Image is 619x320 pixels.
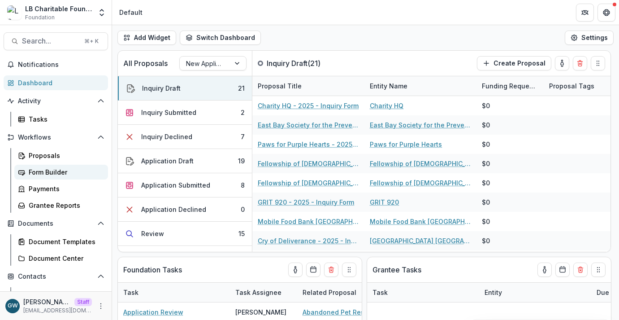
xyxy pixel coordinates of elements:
button: Settings [565,31,614,45]
button: Drag [591,56,605,70]
div: $0 [482,159,490,168]
a: Abandoned Pet Rescue Support - 2025 - Grant Funding Request Requirements and Questionnaires [303,307,404,317]
a: Paws for Purple Hearts - 2025 - Inquiry Form [258,140,359,149]
div: Entity Name [364,76,476,96]
a: East Bay Society for the Prevention of Cruelty to Animals - 2025 - Inquiry Form [258,120,359,130]
button: Application Submitted8 [118,173,252,197]
div: Dashboard [18,78,101,88]
div: LB Charitable Foundation [25,4,92,13]
button: Inquiry Declined7 [118,125,252,149]
span: Contacts [18,273,94,281]
div: Entity [479,283,591,302]
a: Paws for Purple Hearts [370,140,442,149]
div: Related Proposal [297,288,362,297]
div: Payments [29,184,101,193]
button: Review15 [118,222,252,246]
a: East Bay Society for the Prevention of Cruelty to Animals [370,120,471,130]
div: Related Proposal [297,283,409,302]
button: Application Declined0 [118,197,252,222]
div: $0 [482,120,490,130]
div: Tasks [29,114,101,124]
div: Funding Requested [476,76,544,96]
p: Staff [74,298,92,306]
a: Fellowship of [DEMOGRAPHIC_DATA] Athletes [370,178,471,188]
a: Charity HQ [370,101,403,110]
button: More [95,301,106,311]
a: Document Templates [14,234,108,249]
span: Workflows [18,134,94,141]
div: 8 [241,180,245,190]
a: Document Center [14,251,108,266]
button: toggle-assigned-to-me [537,263,552,277]
button: Search... [4,32,108,50]
button: Inquiry Draft21 [118,76,252,101]
p: [EMAIL_ADDRESS][DOMAIN_NAME] [23,307,92,315]
div: Proposal Tags [544,81,600,91]
button: Notifications [4,57,108,72]
div: Task [367,288,393,297]
button: Inquiry Submitted2 [118,101,252,125]
div: Grace Willig [8,303,18,309]
div: Funding Requested [476,81,544,91]
p: Grantee Tasks [372,264,421,275]
div: Document Templates [29,237,101,246]
div: Task Assignee [230,283,297,302]
div: Default [119,8,143,17]
div: Task [367,283,479,302]
div: Document Center [29,254,101,263]
a: Mobile Food Bank [GEOGRAPHIC_DATA] [370,217,471,226]
div: 2 [241,108,245,117]
p: Inquiry Draft ( 21 ) [267,58,334,69]
div: Task [118,283,230,302]
a: GRIT 920 [370,197,399,207]
button: Open Workflows [4,130,108,145]
div: Proposal Title [252,76,364,96]
div: Task Assignee [230,288,287,297]
div: Inquiry Declined [141,132,192,141]
a: [GEOGRAPHIC_DATA] [GEOGRAPHIC_DATA] [370,236,471,245]
a: Cry of Deliverance - 2025 - Inquiry Form [258,236,359,245]
div: Grantee Reports [29,201,101,210]
a: Fellowship of [DEMOGRAPHIC_DATA] Athletes [370,159,471,168]
div: 15 [238,229,245,238]
div: Entity Name [364,81,413,91]
span: Search... [22,37,79,45]
a: Fellowship of [DEMOGRAPHIC_DATA][PERSON_NAME] - 2025 - Inquiry Form [258,178,359,188]
p: All Proposals [123,58,168,69]
div: Proposals [29,151,101,160]
button: Partners [576,4,594,22]
div: $0 [482,178,490,188]
a: Charity HQ - 2025 - Inquiry Form [258,101,359,110]
div: Proposal Title [252,81,307,91]
button: Open entity switcher [95,4,108,22]
div: Application Draft [141,156,194,166]
div: Task [118,288,144,297]
img: LB Charitable Foundation [7,5,22,20]
a: Mobile Food Bank [GEOGRAPHIC_DATA] - 2025 - Inquiry Form [258,217,359,226]
a: Payments [14,181,108,196]
button: Drag [591,263,606,277]
button: Open Contacts [4,269,108,284]
a: Dashboard [4,75,108,90]
p: Foundation Tasks [123,264,182,275]
button: Get Help [597,4,615,22]
div: Application Declined [141,205,206,214]
div: 0 [241,205,245,214]
div: Form Builder [29,167,101,177]
button: Delete card [324,263,338,277]
div: $0 [482,236,490,245]
span: Documents [18,220,94,228]
button: Calendar [306,263,320,277]
div: Application Submitted [141,180,210,190]
p: [PERSON_NAME] [23,297,71,307]
a: Grantee Reports [14,198,108,213]
button: toggle-assigned-to-me [555,56,569,70]
button: Delete card [573,263,588,277]
a: Application Review [123,307,183,317]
